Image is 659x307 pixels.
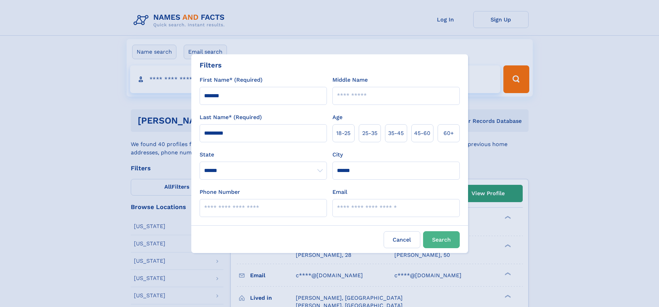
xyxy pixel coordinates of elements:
span: 60+ [443,129,454,137]
label: Phone Number [200,188,240,196]
button: Search [423,231,460,248]
span: 25‑35 [362,129,377,137]
span: 35‑45 [388,129,404,137]
label: Cancel [384,231,420,248]
label: Email [332,188,347,196]
label: Middle Name [332,76,368,84]
label: Last Name* (Required) [200,113,262,121]
label: City [332,151,343,159]
span: 18‑25 [336,129,350,137]
div: Filters [200,60,222,70]
label: Age [332,113,342,121]
span: 45‑60 [414,129,430,137]
label: State [200,151,327,159]
label: First Name* (Required) [200,76,263,84]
